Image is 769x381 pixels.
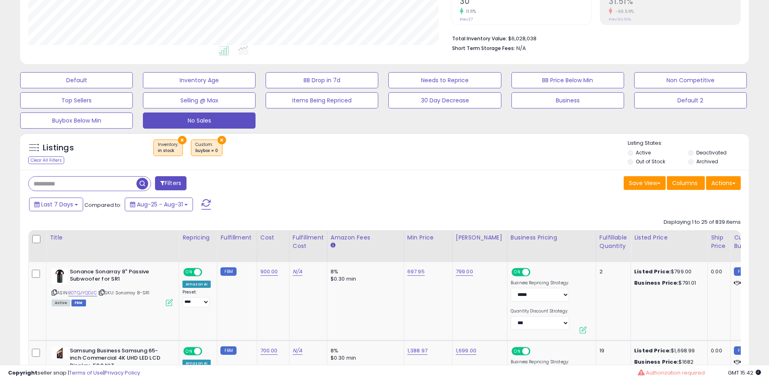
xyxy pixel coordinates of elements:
[634,347,701,354] div: $1,698.99
[260,233,286,242] div: Cost
[182,233,214,242] div: Repricing
[624,176,666,190] button: Save View
[43,142,74,154] h5: Listings
[512,348,522,354] span: ON
[511,92,624,108] button: Business
[711,347,724,354] div: 0.00
[220,267,236,276] small: FBM
[41,200,73,208] span: Last 7 Days
[599,233,627,250] div: Fulfillable Quantity
[734,346,750,355] small: FBM
[331,354,398,362] div: $0.30 min
[143,72,256,88] button: Inventory Age
[452,45,515,52] b: Short Term Storage Fees:
[331,268,398,275] div: 8%
[696,158,718,165] label: Archived
[664,219,741,226] div: Displaying 1 to 25 of 839 items
[195,148,218,154] div: buybox = 0
[178,136,186,144] button: ×
[260,347,278,355] a: 700.00
[182,281,211,288] div: Amazon AI
[293,233,324,250] div: Fulfillment Cost
[331,233,400,242] div: Amazon Fees
[634,268,701,275] div: $799.00
[266,72,378,88] button: BB Drop in 7d
[69,369,103,377] a: Terms of Use
[20,112,133,129] button: Buybox Below Min
[456,347,476,355] a: 1,699.00
[20,92,133,108] button: Top Sellers
[516,44,526,52] span: N/A
[201,348,214,354] span: OFF
[50,233,176,242] div: Title
[52,300,70,306] span: All listings currently available for purchase on Amazon
[511,280,569,286] label: Business Repricing Strategy:
[529,269,542,275] span: OFF
[711,268,724,275] div: 0.00
[331,275,398,283] div: $0.30 min
[70,268,168,285] b: Sonance Sonarray 8" Passive Subwoofer for SR1
[463,8,476,15] small: 11.11%
[137,200,183,208] span: Aug-25 - Aug-31
[8,369,140,377] div: seller snap | |
[734,267,750,276] small: FBM
[195,142,218,154] span: Custom:
[293,268,302,276] a: N/A
[696,149,727,156] label: Deactivated
[143,92,256,108] button: Selling @ Max
[331,347,398,354] div: 8%
[511,72,624,88] button: BB Price Below Min
[634,233,704,242] div: Listed Price
[407,268,425,276] a: 697.95
[105,369,140,377] a: Privacy Policy
[612,8,634,15] small: -66.59%
[529,348,542,354] span: OFF
[98,289,150,296] span: | SKU: Sonarray 8-SR1
[52,347,68,359] img: 31iJTucNc8L._SL40_.jpg
[512,269,522,275] span: ON
[706,176,741,190] button: Actions
[452,33,735,43] li: $6,028,038
[452,35,507,42] b: Total Inventory Value:
[456,233,504,242] div: [PERSON_NAME]
[218,136,226,144] button: ×
[155,176,186,190] button: Filters
[460,17,473,22] small: Prev: 27
[634,72,747,88] button: Non Competitive
[634,279,701,287] div: $791.01
[52,268,173,306] div: ASIN:
[407,233,449,242] div: Min Price
[636,149,651,156] label: Active
[70,347,168,372] b: Samsung Business Samsung 65-inch Commercial 4K UHD LED LCD Display, 500 NIT
[599,347,624,354] div: 19
[609,17,631,22] small: Prev: 94.30%
[636,158,665,165] label: Out of Stock
[511,233,593,242] div: Business Pricing
[388,72,501,88] button: Needs to Reprice
[184,348,194,354] span: ON
[667,176,705,190] button: Columns
[201,269,214,275] span: OFF
[293,347,302,355] a: N/A
[220,346,236,355] small: FBM
[68,289,97,296] a: B07QJYQDJC
[71,300,86,306] span: FBM
[158,148,178,154] div: in stock
[511,308,569,314] label: Quantity Discount Strategy:
[711,233,727,250] div: Ship Price
[182,289,211,308] div: Preset:
[634,279,679,287] b: Business Price:
[266,92,378,108] button: Items Being Repriced
[407,347,427,355] a: 1,388.97
[634,92,747,108] button: Default 2
[599,268,624,275] div: 2
[388,92,501,108] button: 30 Day Decrease
[8,369,38,377] strong: Copyright
[20,72,133,88] button: Default
[456,268,473,276] a: 799.00
[634,347,671,354] b: Listed Price:
[52,268,68,284] img: 313zWcM3+PL._SL40_.jpg
[125,198,193,211] button: Aug-25 - Aug-31
[29,198,83,211] button: Last 7 Days
[220,233,253,242] div: Fulfillment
